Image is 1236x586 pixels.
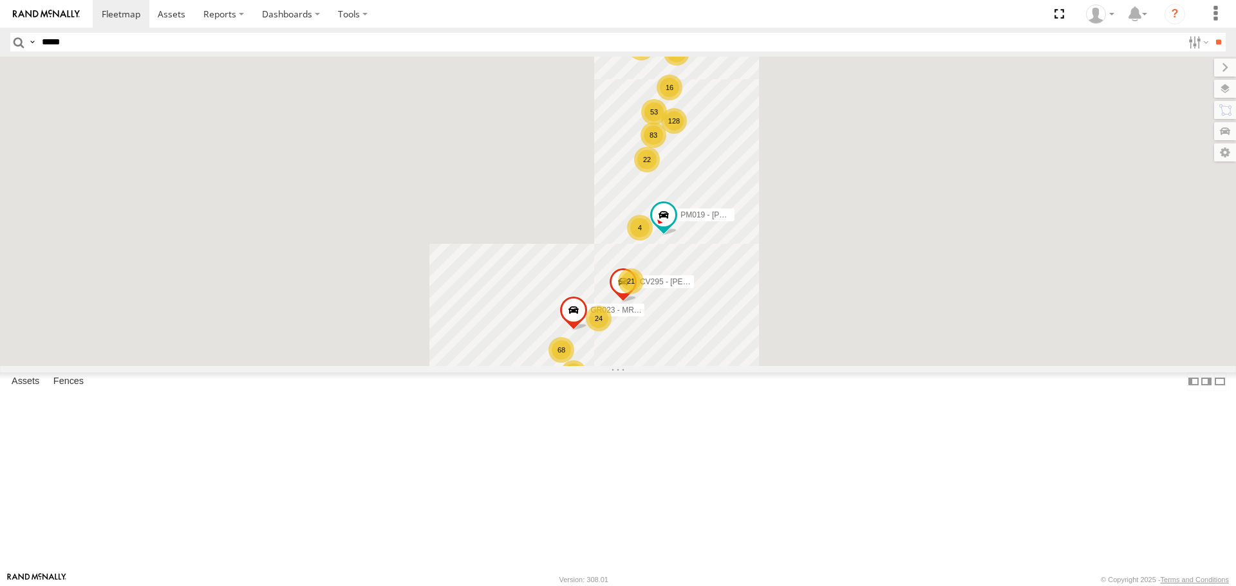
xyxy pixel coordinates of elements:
label: Dock Summary Table to the Left [1187,372,1200,391]
a: Visit our Website [7,573,66,586]
div: 53 [641,99,667,125]
span: CV295 - [PERSON_NAME] [640,278,734,287]
div: 83 [641,122,666,148]
label: Map Settings [1214,143,1236,161]
div: © Copyright 2025 - [1101,576,1229,583]
img: rand-logo.svg [13,10,80,19]
label: Fences [47,373,90,391]
div: 128 [661,108,687,134]
label: Dock Summary Table to the Right [1200,372,1213,391]
a: Terms and Conditions [1161,576,1229,583]
i: ? [1165,4,1185,24]
div: 68 [548,337,574,363]
div: Version: 308.01 [559,576,608,583]
div: 22 [634,147,660,172]
span: PM019 - [PERSON_NAME] [680,211,775,220]
span: GR023 - MRRC [590,306,645,315]
div: 21 [618,268,644,294]
label: Assets [5,373,46,391]
label: Search Filter Options [1183,33,1211,51]
div: 24 [586,306,612,331]
div: 4 [561,360,586,386]
div: 16 [657,75,682,100]
div: Hayley Petersen [1081,5,1119,24]
div: 4 [627,215,653,241]
label: Hide Summary Table [1213,372,1226,391]
label: Search Query [27,33,37,51]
